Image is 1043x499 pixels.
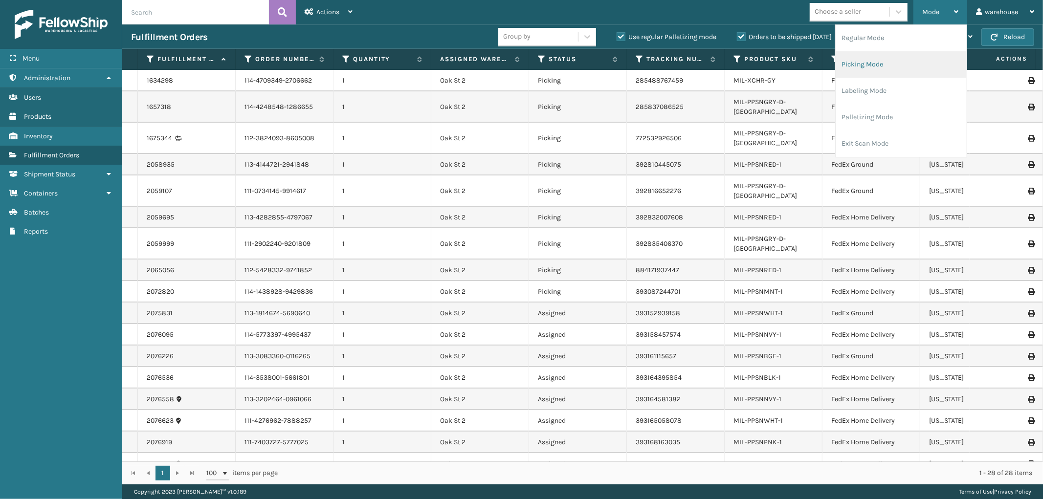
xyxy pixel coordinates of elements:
td: 1 [333,91,431,123]
a: Privacy Policy [994,488,1031,495]
td: FedEx Home Delivery [822,91,920,123]
td: [US_STATE] [920,432,1018,453]
a: 2076623 [147,416,174,426]
td: Picking [529,123,627,154]
td: 112-3824093-8605008 [236,123,333,154]
i: Print Label [1028,439,1034,446]
a: MIL-PPSNGRY-D-[GEOGRAPHIC_DATA] [733,129,797,147]
td: 1 [333,70,431,91]
a: Terms of Use [959,488,993,495]
td: Picking [529,91,627,123]
td: [US_STATE] [920,228,1018,260]
td: Oak St 2 [431,154,529,175]
i: Print Label [1028,104,1034,110]
td: FedEx Ground [822,154,920,175]
span: Shipment Status [24,170,75,178]
td: FedEx Home Delivery [822,260,920,281]
i: Print Label [1028,135,1034,142]
a: 393164395854 [636,373,682,382]
li: Labeling Mode [836,78,967,104]
li: Regular Mode [836,25,967,51]
a: 2076558 [147,394,174,404]
td: 111-2902240-9201809 [236,228,333,260]
td: Oak St 2 [431,346,529,367]
td: FedEx Home Delivery [822,228,920,260]
td: Picking [529,260,627,281]
td: [US_STATE] [920,303,1018,324]
li: Exit Scan Mode [836,130,967,157]
td: Assigned [529,432,627,453]
td: [US_STATE] [920,281,1018,303]
td: 113-4282855-4797067 [236,207,333,228]
a: 392835406370 [636,239,683,248]
td: FedEx Home Delivery [822,453,920,475]
td: 114-2421406-7555410 [236,453,333,475]
td: 1 [333,453,431,475]
a: MIL-PPSNGRY-D-[GEOGRAPHIC_DATA] [733,182,797,200]
td: FedEx Home Delivery [822,324,920,346]
span: Batches [24,208,49,217]
i: Print Label [1028,161,1034,168]
td: [US_STATE] [920,207,1018,228]
td: 1 [333,410,431,432]
span: items per page [206,466,278,480]
i: Print Label [1028,460,1034,467]
td: 1 [333,123,431,154]
td: Oak St 2 [431,367,529,389]
a: MIL-PPSNPNK-1 [733,438,782,446]
td: Oak St 2 [431,453,529,475]
td: 114-3538001-5661801 [236,367,333,389]
td: FedEx Home Delivery [822,367,920,389]
a: MIL-PPSNBGE-1 [733,352,781,360]
a: MIL-PPSNGRY-D-[GEOGRAPHIC_DATA] [733,235,797,253]
td: Assigned [529,410,627,432]
a: MIL-PPSNBLK-1 [733,373,781,382]
td: 1 [333,228,431,260]
a: 393168163035 [636,438,680,446]
td: Oak St 2 [431,175,529,207]
td: Picking [529,228,627,260]
td: 1 [333,367,431,389]
div: | [959,484,1031,499]
td: [US_STATE] [920,346,1018,367]
td: FedEx Home Delivery [822,123,920,154]
span: Products [24,112,51,121]
a: MIL-PPSNWHT-1 [733,459,783,468]
td: 114-5773397-4995437 [236,324,333,346]
td: [US_STATE] [920,260,1018,281]
td: FedEx Home Delivery [822,432,920,453]
td: 1 [333,389,431,410]
button: Reload [981,28,1034,46]
td: Picking [529,281,627,303]
a: 1 [155,466,170,480]
a: 2075831 [147,308,173,318]
a: 2065056 [147,265,174,275]
a: 2076943 [147,459,174,469]
a: 393158457574 [636,330,681,339]
td: Picking [529,70,627,91]
a: MIL-XCHR-GY [733,76,776,85]
i: Print Label [1028,267,1034,274]
label: Status [549,55,608,64]
i: Print Label [1028,310,1034,317]
td: [US_STATE] [920,324,1018,346]
h3: Fulfillment Orders [131,31,207,43]
td: Assigned [529,367,627,389]
td: [US_STATE] [920,175,1018,207]
td: 114-4709349-2706662 [236,70,333,91]
div: Choose a seller [815,7,861,17]
a: 392816652276 [636,187,681,195]
a: MIL-PPSNRED-1 [733,213,781,221]
td: Picking [529,175,627,207]
td: 113-4144721-2941848 [236,154,333,175]
td: Oak St 2 [431,70,529,91]
a: 2072820 [147,287,174,297]
td: 1 [333,324,431,346]
div: Group by [503,32,531,42]
td: 1 [333,207,431,228]
a: 2076095 [147,330,174,340]
label: Product SKU [744,55,803,64]
td: 111-4276962-7888257 [236,410,333,432]
span: Mode [922,8,939,16]
td: FedEx Ground [822,303,920,324]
